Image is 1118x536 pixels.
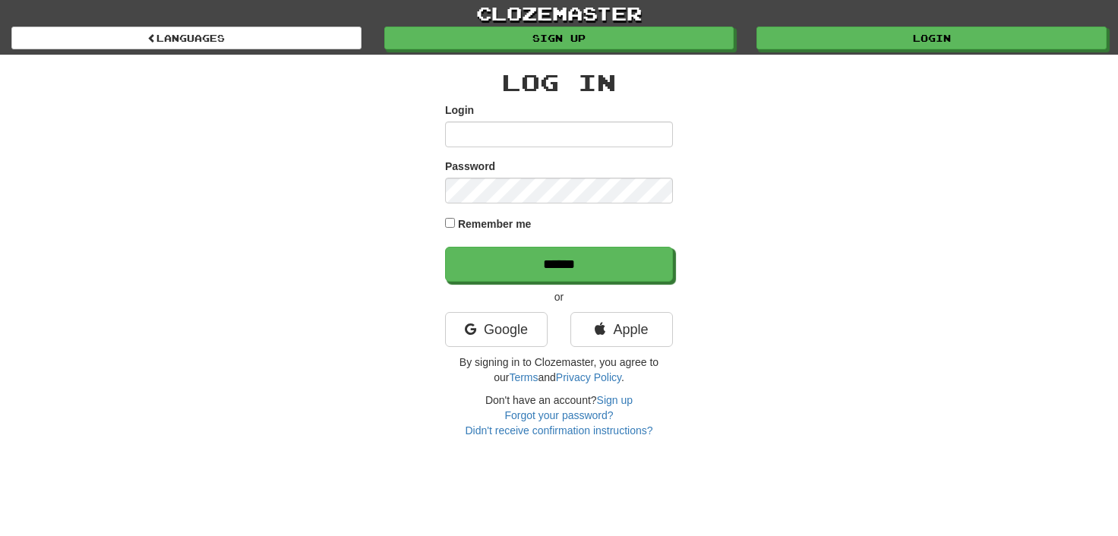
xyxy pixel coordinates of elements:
p: By signing in to Clozemaster, you agree to our and . [445,355,673,385]
a: Apple [570,312,673,347]
a: Terms [509,371,538,383]
a: Didn't receive confirmation instructions? [465,424,652,437]
a: Login [756,27,1107,49]
a: Languages [11,27,362,49]
label: Login [445,102,474,118]
label: Password [445,159,495,174]
a: Forgot your password? [504,409,613,421]
div: Don't have an account? [445,393,673,438]
a: Google [445,312,548,347]
a: Sign up [597,394,633,406]
h2: Log In [445,70,673,95]
p: or [445,289,673,304]
a: Privacy Policy [556,371,621,383]
a: Sign up [384,27,734,49]
label: Remember me [458,216,532,232]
